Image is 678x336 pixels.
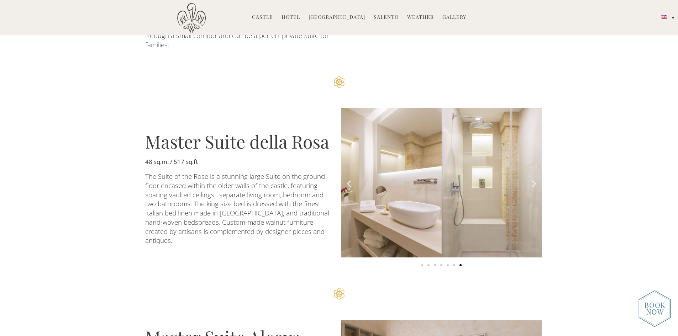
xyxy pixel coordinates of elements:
span: The Suite of the Rose is a stunning large Suite on the ground floor encased within the older wall... [145,172,331,245]
a: Castle [252,14,273,22]
img: new-booknow.png [638,290,671,327]
a: Hotel [282,14,300,22]
b: 48 sq.m. / 517 sq.ft [145,158,198,166]
span: Go to slide 3 [434,264,436,266]
a: Salento [374,14,399,22]
div: Carousel | Horizontal scrolling: Arrow Left & Right [341,108,542,270]
h3: Master Suite della Rosa [145,133,330,150]
span: Go to slide 5 [447,264,449,266]
span: Go to slide 2 [427,264,430,266]
a: Weather [407,14,434,22]
img: Castello di Ugento [177,3,206,33]
div: Previous slide [345,179,353,188]
div: 7 of 7 [341,108,542,259]
div: Next slide [530,179,538,188]
a: [GEOGRAPHIC_DATA] [309,14,365,22]
img: English [661,15,667,19]
span: Go to slide 6 [453,264,455,266]
a: Gallery [442,14,466,22]
span: Go to slide 4 [440,264,442,266]
img: Suite della Rosa bathroom [341,108,542,257]
span: Go to slide 7 [459,264,462,266]
span: Go to slide 1 [421,264,423,266]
